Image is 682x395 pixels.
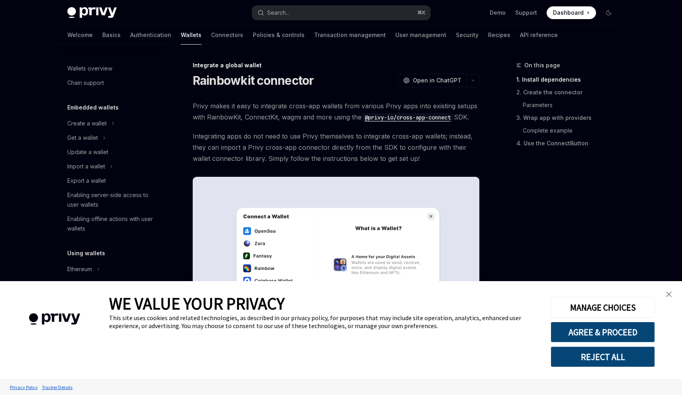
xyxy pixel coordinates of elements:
a: Welcome [67,25,93,45]
a: Policies & controls [253,25,305,45]
a: Privacy Policy [8,380,40,394]
a: Security [456,25,479,45]
a: Support [515,9,537,17]
a: Dashboard [547,6,596,19]
h5: Using wallets [67,248,105,258]
a: Update a wallet [61,145,163,159]
div: Enabling server-side access to user wallets [67,190,158,209]
a: Export a wallet [61,174,163,188]
a: Basics [102,25,121,45]
a: Connectors [211,25,243,45]
a: Wallets overview [61,61,163,76]
a: Enabling offline actions with user wallets [61,212,163,236]
div: Export a wallet [67,176,106,186]
button: AGREE & PROCEED [551,322,655,342]
a: Recipes [488,25,510,45]
a: Chain support [61,76,163,90]
span: Open in ChatGPT [413,76,461,84]
img: dark logo [67,7,117,18]
button: MANAGE CHOICES [551,297,655,318]
button: Search...⌘K [252,6,430,20]
div: Solana [67,279,85,288]
div: Chain support [67,78,104,88]
a: 2. Create the connector [516,86,621,99]
a: User management [395,25,446,45]
a: Enabling server-side access to user wallets [61,188,163,212]
div: Import a wallet [67,162,105,171]
span: ⌘ K [417,10,426,16]
span: Privy makes it easy to integrate cross-app wallets from various Privy apps into existing setups w... [193,100,480,123]
div: Enabling offline actions with user wallets [67,214,158,233]
a: close banner [661,286,677,302]
div: Get a wallet [67,133,98,143]
a: Parameters [523,99,621,111]
h1: Rainbowkit connector [193,73,314,88]
span: WE VALUE YOUR PRIVACY [109,293,285,314]
a: 4. Use the ConnectButton [516,137,621,150]
a: Wallets [181,25,201,45]
code: @privy-io/cross-app-connect [362,113,454,122]
span: Integrating apps do not need to use Privy themselves to integrate cross-app wallets; instead, the... [193,131,480,164]
span: On this page [524,61,560,70]
div: Integrate a global wallet [193,61,480,69]
div: Create a wallet [67,119,107,128]
a: 3. Wrap app with providers [516,111,621,124]
h5: Embedded wallets [67,103,119,112]
img: company logo [12,302,97,336]
a: API reference [520,25,558,45]
div: This site uses cookies and related technologies, as described in our privacy policy, for purposes... [109,314,539,330]
a: Tracker Details [40,380,74,394]
img: close banner [666,291,672,297]
button: Toggle dark mode [602,6,615,19]
div: Ethereum [67,264,92,274]
button: REJECT ALL [551,346,655,367]
a: @privy-io/cross-app-connect [362,113,454,121]
div: Wallets overview [67,64,112,73]
div: Update a wallet [67,147,108,157]
a: Complete example [523,124,621,137]
a: Transaction management [314,25,386,45]
a: Authentication [130,25,171,45]
a: Demo [490,9,506,17]
a: 1. Install dependencies [516,73,621,86]
button: Open in ChatGPT [398,74,466,87]
span: Dashboard [553,9,584,17]
div: Search... [267,8,289,18]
